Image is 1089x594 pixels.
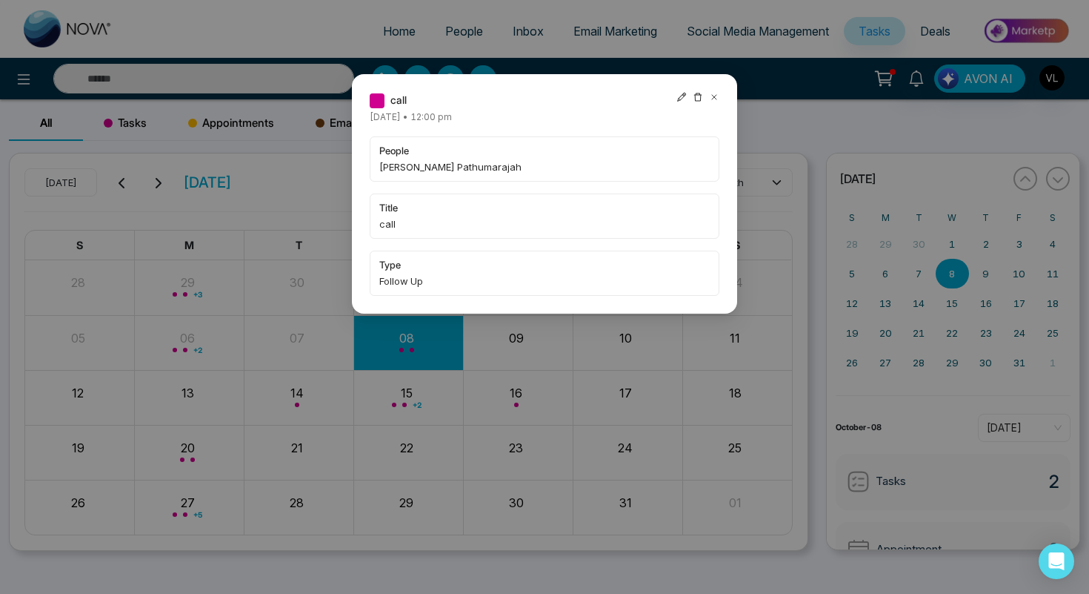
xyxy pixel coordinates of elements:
[379,257,710,272] span: type
[379,143,710,158] span: people
[379,200,710,215] span: title
[390,92,407,108] span: call
[1039,544,1074,579] div: Open Intercom Messenger
[379,274,710,288] span: Follow Up
[379,159,710,174] span: [PERSON_NAME] Pathumarajah
[370,111,452,122] span: [DATE] • 12:00 pm
[379,217,710,231] span: call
